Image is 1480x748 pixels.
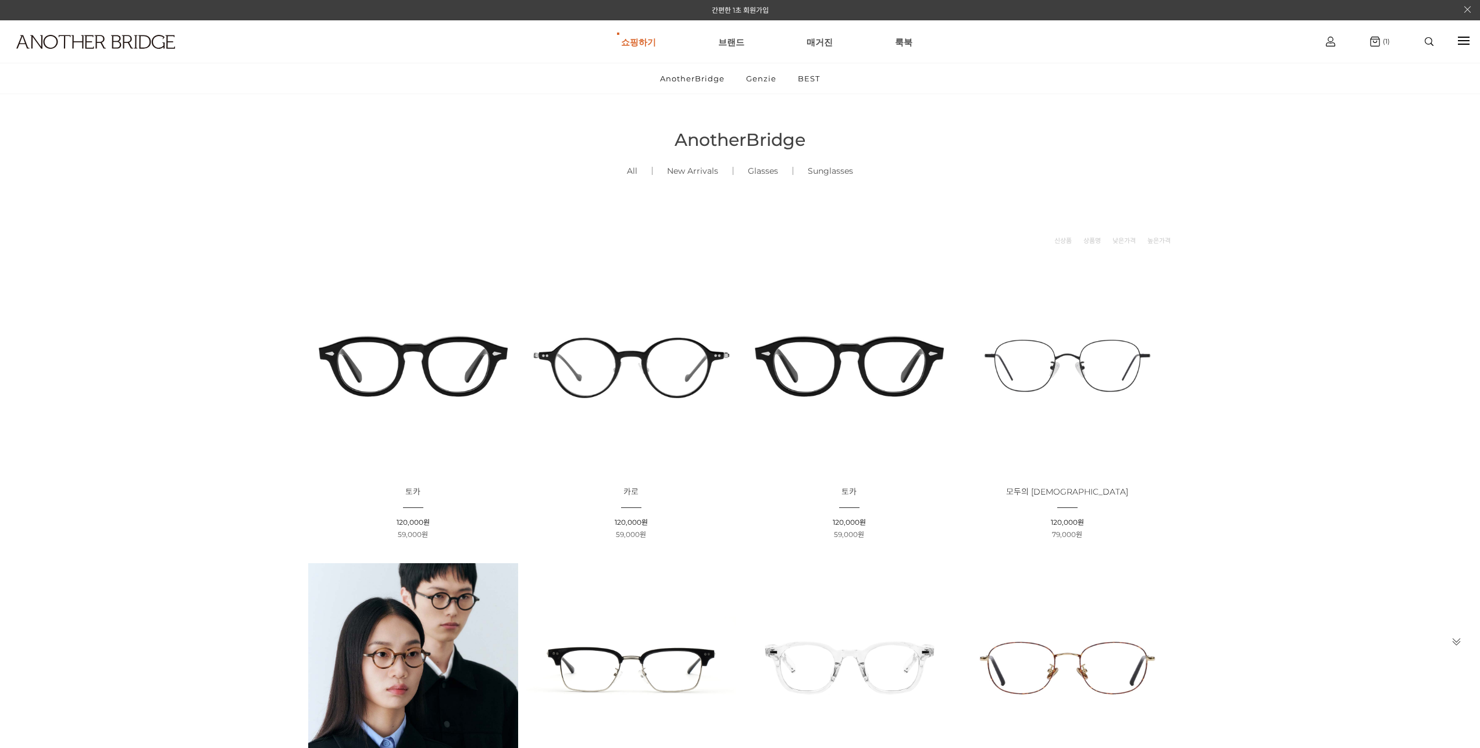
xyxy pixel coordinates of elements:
[623,488,639,496] a: 카로
[1380,37,1390,45] span: (1)
[1052,530,1082,539] span: 79,000원
[1370,37,1380,46] img: cart
[1083,235,1101,246] a: 상품명
[526,261,736,471] img: 카로 - 감각적인 디자인의 패션 아이템 이미지
[1051,518,1084,527] span: 120,000원
[652,151,733,191] a: New Arrivals
[1006,488,1128,496] a: 모두의 [DEMOGRAPHIC_DATA]
[623,486,639,497] span: 카로
[733,151,793,191] a: Glasses
[841,488,857,496] a: 토카
[621,21,656,63] a: 쇼핑하기
[6,35,228,77] a: logo
[16,35,175,49] img: logo
[807,21,833,63] a: 매거진
[895,21,912,63] a: 룩북
[962,261,1172,471] img: 모두의 안경 - 다양한 크기에 맞춘 다용도 디자인 이미지
[1054,235,1072,246] a: 신상품
[616,530,646,539] span: 59,000원
[1006,486,1128,497] span: 모두의 [DEMOGRAPHIC_DATA]
[736,63,786,94] a: Genzie
[612,151,652,191] a: All
[405,486,420,497] span: 토카
[841,486,857,497] span: 토카
[650,63,734,94] a: AnotherBridge
[308,261,518,471] img: 토카 아세테이트 뿔테 안경 이미지
[1112,235,1136,246] a: 낮은가격
[834,530,864,539] span: 59,000원
[744,261,954,471] img: 토카 아세테이트 안경 - 다양한 스타일에 맞는 뿔테 안경 이미지
[675,129,805,151] span: AnotherBridge
[615,518,648,527] span: 120,000원
[718,21,744,63] a: 브랜드
[712,6,769,15] a: 간편한 1초 회원가입
[833,518,866,527] span: 120,000원
[788,63,830,94] a: BEST
[1370,37,1390,46] a: (1)
[793,151,868,191] a: Sunglasses
[398,530,428,539] span: 59,000원
[1147,235,1171,246] a: 높은가격
[405,488,420,496] a: 토카
[1425,37,1433,46] img: search
[397,518,430,527] span: 120,000원
[1326,37,1335,46] img: cart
